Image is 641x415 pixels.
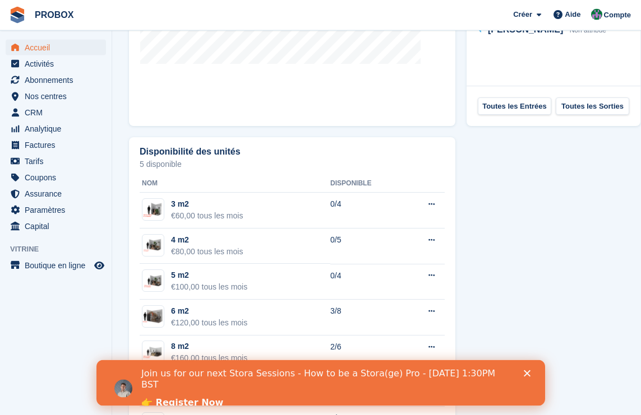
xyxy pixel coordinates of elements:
[171,198,243,210] div: 3 m2
[6,72,106,88] a: menu
[25,72,92,88] span: Abonnements
[330,229,403,264] td: 0/5
[25,186,92,202] span: Assurance
[171,317,247,329] div: €120,00 tous les mois
[171,269,247,281] div: 5 m2
[6,121,106,137] a: menu
[478,97,551,115] a: Toutes les Entrées
[565,9,580,20] span: Aide
[477,23,606,38] a: [PERSON_NAME] Non attribué
[10,244,112,255] span: Vitrine
[25,137,92,153] span: Factures
[171,281,247,293] div: €100,00 tous les mois
[142,201,164,217] img: 3%20m%20box%20%20backsoode.png
[6,202,106,218] a: menu
[171,352,247,364] div: €160,00 tous les mois
[25,88,92,104] span: Nos centres
[140,147,241,157] h2: Disponibilité des unités
[330,300,403,335] td: 3/8
[25,258,92,273] span: Boutique en ligne
[25,202,92,218] span: Paramètres
[93,259,106,272] a: Boutique d'aperçu
[171,234,243,246] div: 4 m2
[142,237,164,253] img: 4%20%20m%20box.png
[6,137,106,153] a: menu
[142,273,164,288] img: 5%20m%20box.png
[6,218,106,234] a: menu
[171,341,247,352] div: 8 m2
[591,9,602,20] img: Ian Senior
[171,246,243,258] div: €80,00 tous les mois
[6,56,106,72] a: menu
[25,121,92,137] span: Analytique
[25,170,92,185] span: Coupons
[330,335,403,371] td: 2/6
[6,88,106,104] a: menu
[25,56,92,72] span: Activités
[171,305,247,317] div: 6 m2
[6,170,106,185] a: menu
[96,360,545,406] iframe: Intercom live chat banner
[25,40,92,55] span: Accueil
[427,10,439,17] div: Close
[25,153,92,169] span: Tarifs
[6,40,106,55] a: menu
[45,37,127,49] a: 👉 Register Now
[142,309,164,323] img: 6%20m%20box.png
[513,9,532,20] span: Créer
[330,175,403,193] th: Disponible
[570,26,606,34] span: Non attribué
[330,264,403,300] td: 0/4
[604,10,631,21] span: Compte
[140,175,330,193] th: Nom
[9,7,26,24] img: stora-icon-8386f47178a22dfd0bd8f6a31ec36ba5ce8667c1dd55bd0f319d3a0aa187defe.svg
[330,193,403,229] td: 0/4
[25,105,92,120] span: CRM
[171,210,243,222] div: €60,00 tous les mois
[25,218,92,234] span: Capital
[6,186,106,202] a: menu
[142,344,164,360] img: 8%20m%20box%202nd%20size.png
[556,97,629,115] a: Toutes les Sorties
[6,105,106,120] a: menu
[30,6,78,24] a: PROBOX
[6,258,106,273] a: menu
[6,153,106,169] a: menu
[140,160,445,168] p: 5 disponible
